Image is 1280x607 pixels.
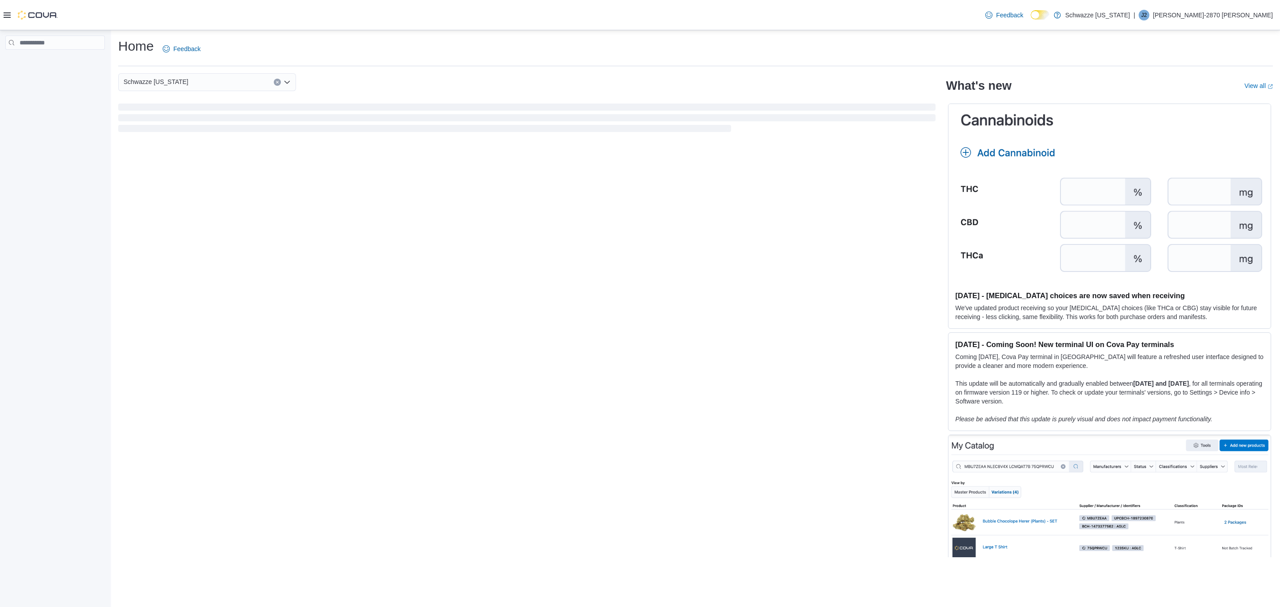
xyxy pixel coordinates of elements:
[956,291,1264,300] h3: [DATE] - [MEDICAL_DATA] choices are now saved when receiving
[5,52,105,73] nav: Complex example
[982,6,1027,24] a: Feedback
[1141,10,1147,20] span: J2
[1065,10,1130,20] p: Schwazze [US_STATE]
[956,415,1212,423] em: Please be advised that this update is purely visual and does not impact payment functionality.
[1268,84,1273,89] svg: External link
[118,105,936,134] span: Loading
[1031,10,1049,20] input: Dark Mode
[1133,380,1189,387] strong: [DATE] and [DATE]
[946,79,1012,93] h2: What's new
[956,352,1264,370] p: Coming [DATE], Cova Pay terminal in [GEOGRAPHIC_DATA] will feature a refreshed user interface des...
[274,79,281,86] button: Clear input
[159,40,204,58] a: Feedback
[173,44,200,53] span: Feedback
[124,76,188,87] span: Schwazze [US_STATE]
[1153,10,1273,20] p: [PERSON_NAME]-2870 [PERSON_NAME]
[996,11,1023,20] span: Feedback
[284,79,291,86] button: Open list of options
[956,379,1264,406] p: This update will be automatically and gradually enabled between , for all terminals operating on ...
[1133,10,1135,20] p: |
[118,37,154,55] h1: Home
[956,340,1264,349] h3: [DATE] - Coming Soon! New terminal UI on Cova Pay terminals
[956,303,1264,321] p: We've updated product receiving so your [MEDICAL_DATA] choices (like THCa or CBG) stay visible fo...
[18,11,58,20] img: Cova
[1139,10,1149,20] div: Jenessa-2870 Arellano
[1244,82,1273,89] a: View allExternal link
